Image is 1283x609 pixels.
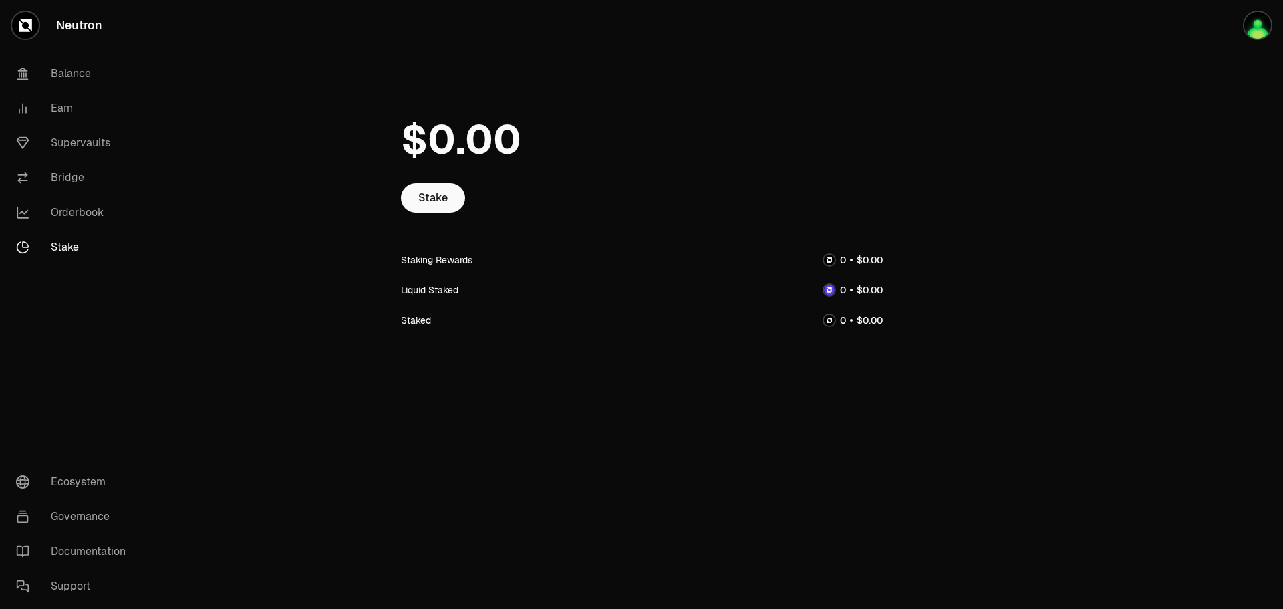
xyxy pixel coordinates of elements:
div: Staking Rewards [401,253,472,267]
a: Support [5,569,144,604]
div: Liquid Staked [401,283,458,297]
a: Orderbook [5,195,144,230]
a: Governance [5,499,144,534]
div: Staked [401,314,431,327]
a: Balance [5,56,144,91]
a: Earn [5,91,144,126]
a: Ecosystem [5,465,144,499]
img: EVILPIXIE [1244,12,1271,39]
a: Stake [5,230,144,265]
img: NTRN Logo [824,315,835,326]
img: dNTRN Logo [824,285,835,295]
a: Bridge [5,160,144,195]
a: Supervaults [5,126,144,160]
a: Documentation [5,534,144,569]
a: Stake [401,183,465,213]
img: NTRN Logo [824,255,835,265]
